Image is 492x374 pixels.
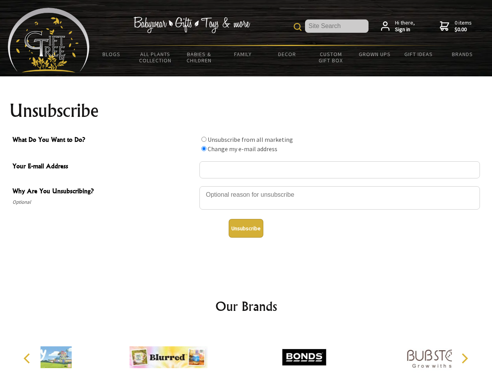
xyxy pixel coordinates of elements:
[9,101,483,120] h1: Unsubscribe
[265,46,309,62] a: Decor
[305,19,369,33] input: Site Search
[353,46,397,62] a: Grown Ups
[177,46,221,69] a: Babies & Children
[12,198,196,207] span: Optional
[133,17,250,33] img: Babywear - Gifts - Toys & more
[440,19,472,33] a: 0 items$0.00
[12,161,196,173] span: Your E-mail Address
[395,26,415,33] strong: Sign in
[455,26,472,33] strong: $0.00
[199,186,480,210] textarea: Why Are You Unsubscribing?
[201,137,206,142] input: What Do You Want to Do?
[381,19,415,33] a: Hi there,Sign in
[199,161,480,178] input: Your E-mail Address
[16,297,477,316] h2: Our Brands
[294,23,302,31] img: product search
[208,145,277,153] label: Change my e-mail address
[12,186,196,198] span: Why Are You Unsubscribing?
[201,146,206,151] input: What Do You Want to Do?
[208,136,293,143] label: Unsubscribe from all marketing
[221,46,265,62] a: Family
[229,219,263,238] button: Unsubscribe
[441,46,485,62] a: Brands
[456,350,473,367] button: Next
[19,350,37,367] button: Previous
[395,19,415,33] span: Hi there,
[397,46,441,62] a: Gift Ideas
[12,135,196,146] span: What Do You Want to Do?
[309,46,353,69] a: Custom Gift Box
[8,8,90,72] img: Babyware - Gifts - Toys and more...
[134,46,178,69] a: All Plants Collection
[455,19,472,33] span: 0 items
[90,46,134,62] a: BLOGS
